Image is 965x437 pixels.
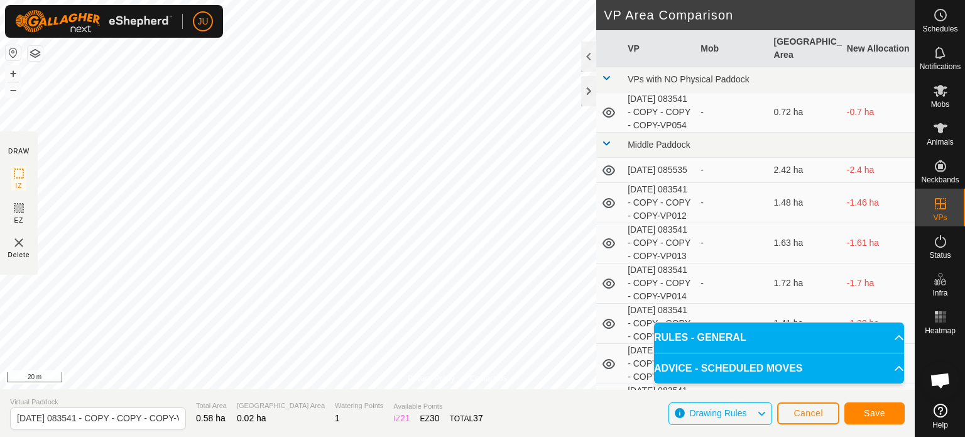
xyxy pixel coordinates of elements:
[14,216,24,225] span: EZ
[623,183,695,223] td: [DATE] 083541 - COPY - COPY - COPY-VP012
[196,413,226,423] span: 0.58 ha
[689,408,746,418] span: Drawing Rules
[932,421,948,429] span: Help
[15,10,172,33] img: Gallagher Logo
[237,401,325,411] span: [GEOGRAPHIC_DATA] Area
[769,183,842,223] td: 1.48 ha
[623,158,695,183] td: [DATE] 085535
[921,176,959,184] span: Neckbands
[450,412,483,425] div: TOTAL
[335,413,340,423] span: 1
[777,402,839,424] button: Cancel
[654,330,746,345] span: RULES - GENERAL
[701,196,763,209] div: -
[623,92,695,133] td: [DATE] 083541 - COPY - COPY - COPY-VP054
[701,163,763,177] div: -
[701,277,763,290] div: -
[6,66,21,81] button: +
[925,327,956,335] span: Heatmap
[701,317,763,330] div: -
[920,63,961,70] span: Notifications
[844,402,905,424] button: Save
[8,147,30,156] div: DRAW
[654,353,904,384] p-accordion-header: ADVICE - SCHEDULED MOVES
[842,183,915,223] td: -1.46 ha
[701,236,763,250] div: -
[623,263,695,304] td: [DATE] 083541 - COPY - COPY - COPY-VP014
[769,158,842,183] td: 2.42 ha
[623,223,695,263] td: [DATE] 083541 - COPY - COPY - COPY-VP013
[393,401,482,412] span: Available Points
[933,214,947,221] span: VPs
[623,304,695,344] td: [DATE] 083541 - COPY - COPY - COPY-VP015
[842,223,915,263] td: -1.61 ha
[400,413,410,423] span: 21
[769,30,842,67] th: [GEOGRAPHIC_DATA] Area
[6,45,21,60] button: Reset Map
[842,30,915,67] th: New Allocation
[393,412,410,425] div: IZ
[769,304,842,344] td: 1.41 ha
[769,263,842,304] td: 1.72 ha
[842,92,915,133] td: -0.7 ha
[335,401,383,411] span: Watering Points
[654,361,802,376] span: ADVICE - SCHEDULED MOVES
[929,252,951,259] span: Status
[28,46,43,61] button: Map Layers
[604,8,915,23] h2: VP Area Comparison
[237,413,266,423] span: 0.02 ha
[470,373,507,384] a: Contact Us
[473,413,483,423] span: 37
[10,397,186,407] span: Virtual Paddock
[623,344,695,384] td: [DATE] 083541 - COPY - COPY - COPY-VP016
[16,181,23,191] span: IZ
[922,362,959,399] div: Open chat
[420,412,440,425] div: EZ
[628,140,690,150] span: Middle Paddock
[922,25,957,33] span: Schedules
[769,223,842,263] td: 1.63 ha
[701,106,763,119] div: -
[8,250,30,260] span: Delete
[623,384,695,424] td: [DATE] 083541 - COPY - COPY - COPY-VP017
[793,408,823,418] span: Cancel
[623,30,695,67] th: VP
[196,401,227,411] span: Total Area
[769,92,842,133] td: 0.72 ha
[842,263,915,304] td: -1.7 ha
[628,74,750,84] span: VPs with NO Physical Paddock
[408,373,455,384] a: Privacy Policy
[197,15,208,28] span: JU
[654,323,904,353] p-accordion-header: RULES - GENERAL
[430,413,440,423] span: 30
[927,138,954,146] span: Animals
[11,235,26,250] img: VP
[932,289,947,297] span: Infra
[931,101,949,108] span: Mobs
[6,82,21,97] button: –
[842,304,915,344] td: -1.39 ha
[864,408,885,418] span: Save
[915,399,965,434] a: Help
[842,158,915,183] td: -2.4 ha
[695,30,768,67] th: Mob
